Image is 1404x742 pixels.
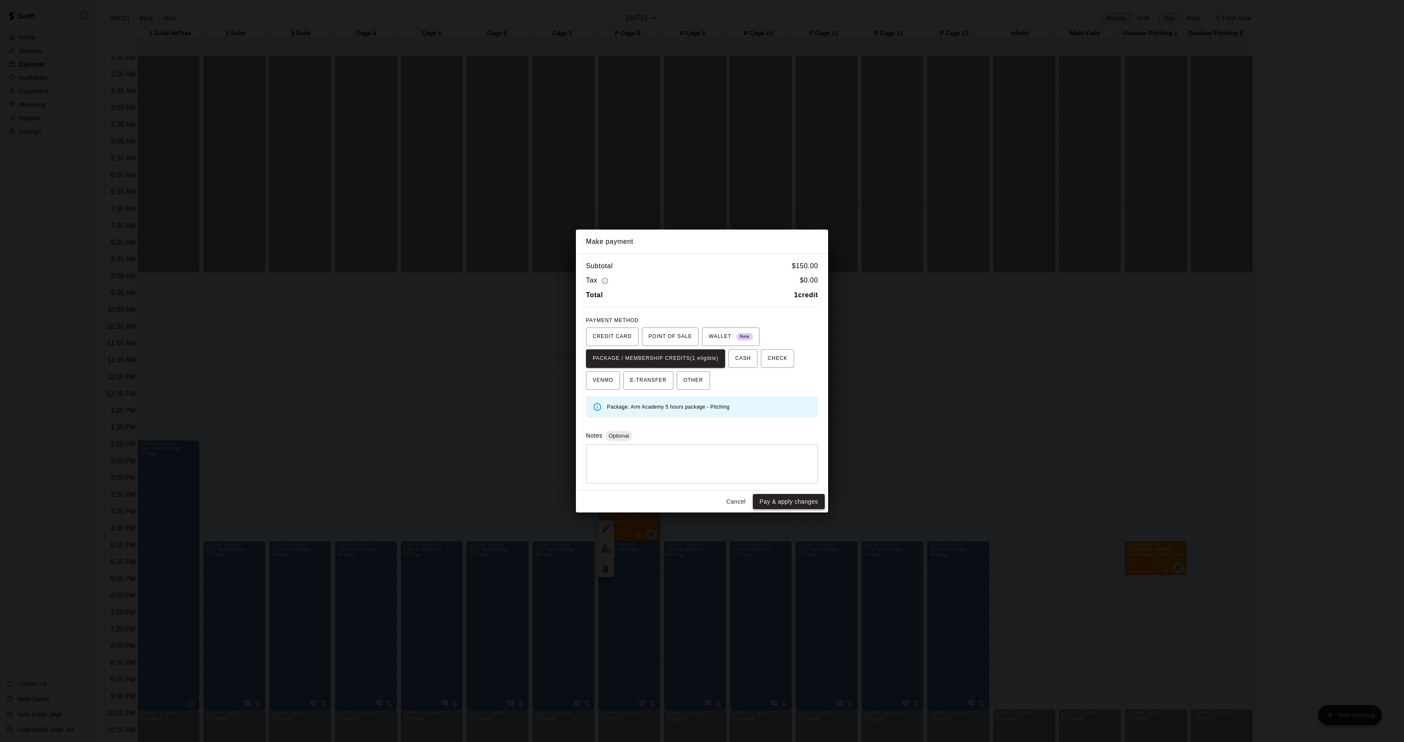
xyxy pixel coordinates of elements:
[586,371,620,390] button: VENMO
[623,371,673,390] button: E-TRANSFER
[702,327,760,346] button: WALLET New
[593,352,718,365] span: PACKAGE / MEMBERSHIP CREDITS (1 eligible)
[593,330,632,343] span: CREDIT CARD
[736,331,753,343] span: New
[576,230,828,254] h2: Make payment
[586,349,725,368] button: PACKAGE / MEMBERSHIP CREDITS(1 eligible)
[630,374,667,387] span: E-TRANSFER
[723,494,750,510] button: Cancel
[677,371,710,390] button: OTHER
[605,433,632,439] span: Optional
[586,432,602,439] label: Notes
[586,317,639,323] span: PAYMENT METHOD
[728,349,757,368] button: CASH
[800,275,818,286] h6: $ 0.00
[794,291,818,298] b: 1 credit
[642,327,699,346] button: POINT OF SALE
[709,330,753,343] span: WALLET
[593,374,613,387] span: VENMO
[586,327,639,346] button: CREDIT CARD
[649,330,692,343] span: POINT OF SALE
[684,374,703,387] span: OTHER
[586,275,610,286] h6: Tax
[753,494,825,510] button: Pay & apply changes
[761,349,794,368] button: CHECK
[607,404,730,410] span: Package: Arm Academy 5 hours package - Pitching
[792,261,818,272] h6: $ 150.00
[735,352,751,365] span: CASH
[586,291,603,298] b: Total
[586,261,613,272] h6: Subtotal
[768,352,787,365] span: CHECK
